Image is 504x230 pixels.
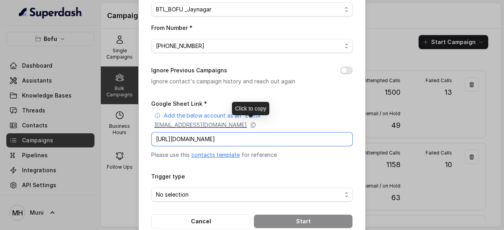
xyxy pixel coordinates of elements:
span: No selection [156,190,342,199]
span: BTL_BOFU _Jaynagar [156,5,342,14]
label: Trigger type [151,173,185,180]
span: [PHONE_NUMBER] [156,41,342,51]
button: No selection [151,188,353,202]
label: Google Sheet Link * [151,100,207,107]
div: Click to copy [232,102,269,115]
p: Please use this for reference [151,151,353,159]
p: Ignore contact's campaign history and reach out again [151,77,328,86]
button: Start [254,214,353,228]
label: From Number * [151,24,193,31]
button: BTL_BOFU _Jaynagar [151,2,353,17]
button: Cancel [151,214,250,228]
p: Add the below account as an "Editor" [164,112,264,120]
p: [EMAIL_ADDRESS][DOMAIN_NAME] [154,121,247,129]
button: [PHONE_NUMBER] [151,39,353,53]
a: contacts template [191,151,240,158]
label: Ignore Previous Campaigns [151,66,227,75]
